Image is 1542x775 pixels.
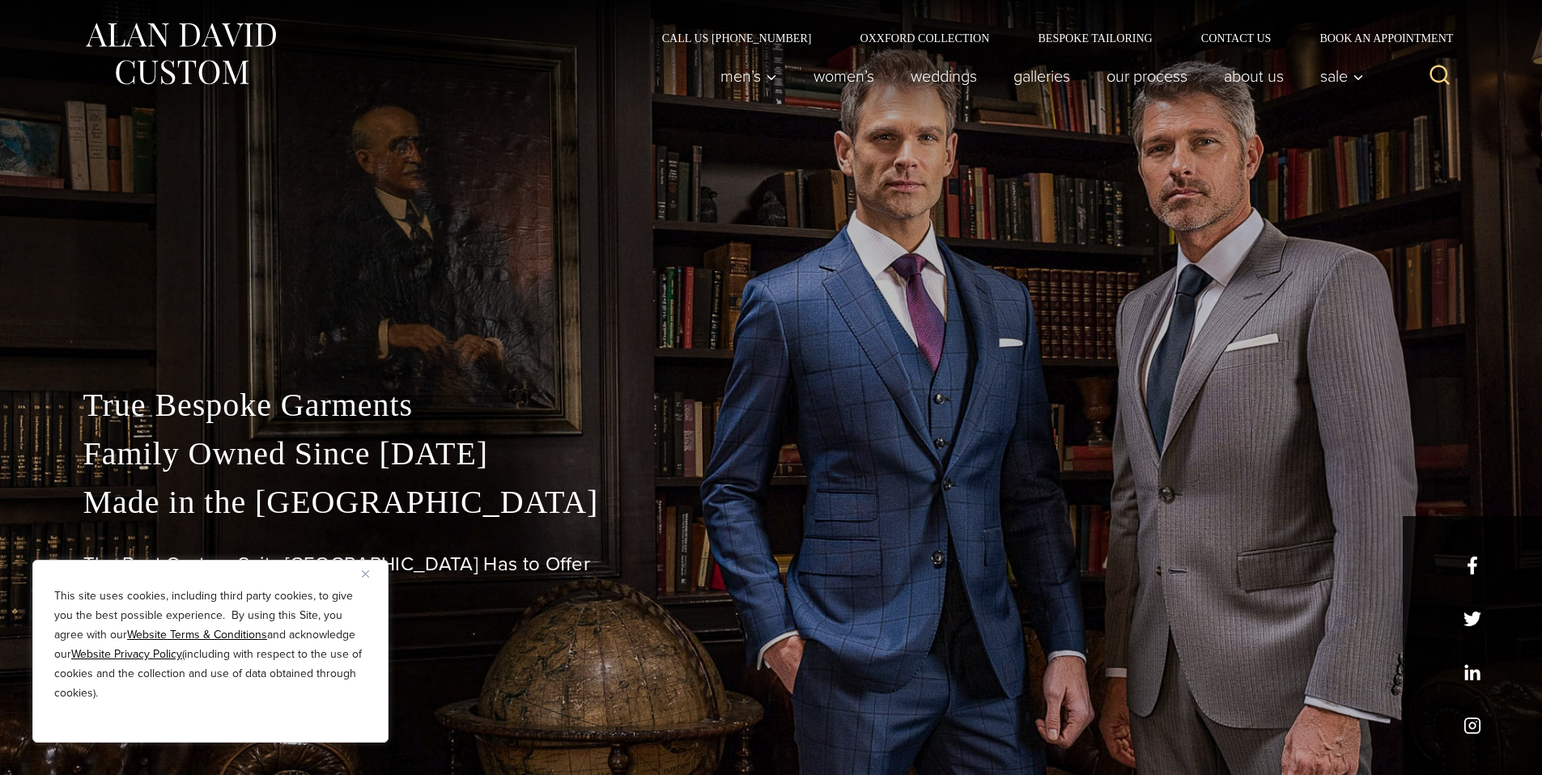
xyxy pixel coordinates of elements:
[892,60,995,92] a: weddings
[1295,32,1459,44] a: Book an Appointment
[995,60,1088,92] a: Galleries
[1320,68,1364,84] span: Sale
[127,626,267,643] a: Website Terms & Conditions
[638,32,836,44] a: Call Us [PHONE_NUMBER]
[83,18,278,90] img: Alan David Custom
[362,570,369,578] img: Close
[83,553,1459,576] h1: The Best Custom Suits [GEOGRAPHIC_DATA] Has to Offer
[1177,32,1296,44] a: Contact Us
[1421,57,1459,95] button: View Search Form
[795,60,892,92] a: Women’s
[1013,32,1176,44] a: Bespoke Tailoring
[1205,60,1302,92] a: About Us
[835,32,1013,44] a: Oxxford Collection
[71,646,182,663] a: Website Privacy Policy
[362,564,381,583] button: Close
[54,587,367,703] p: This site uses cookies, including third party cookies, to give you the best possible experience. ...
[1088,60,1205,92] a: Our Process
[720,68,777,84] span: Men’s
[638,32,1459,44] nav: Secondary Navigation
[83,381,1459,527] p: True Bespoke Garments Family Owned Since [DATE] Made in the [GEOGRAPHIC_DATA]
[702,60,1372,92] nav: Primary Navigation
